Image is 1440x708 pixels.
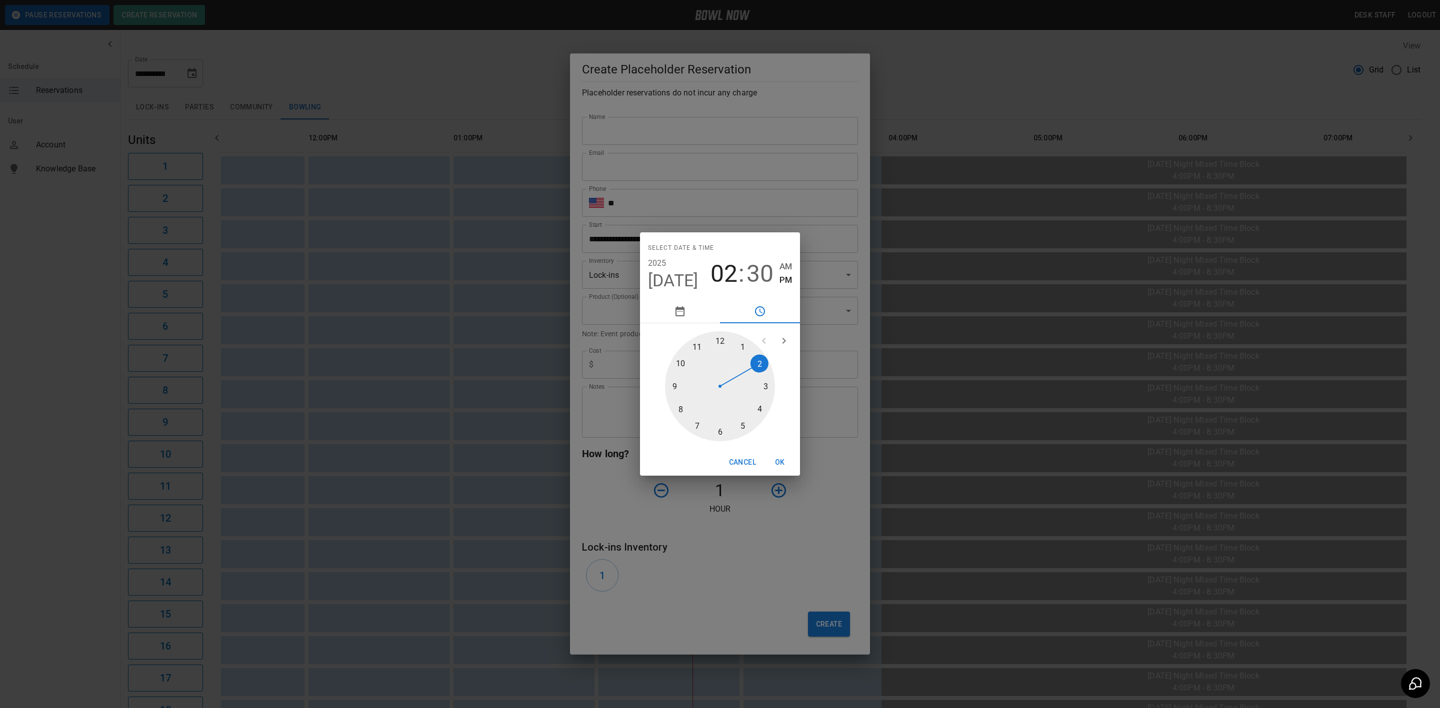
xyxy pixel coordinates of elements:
[648,256,666,270] button: 2025
[648,270,698,291] button: [DATE]
[774,331,794,351] button: open next view
[710,260,737,288] button: 02
[779,273,792,287] button: PM
[764,453,796,472] button: OK
[779,260,792,273] button: AM
[725,453,760,472] button: Cancel
[738,260,744,288] span: :
[640,299,720,323] button: pick date
[648,240,714,256] span: Select date & time
[746,260,773,288] button: 30
[720,299,800,323] button: pick time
